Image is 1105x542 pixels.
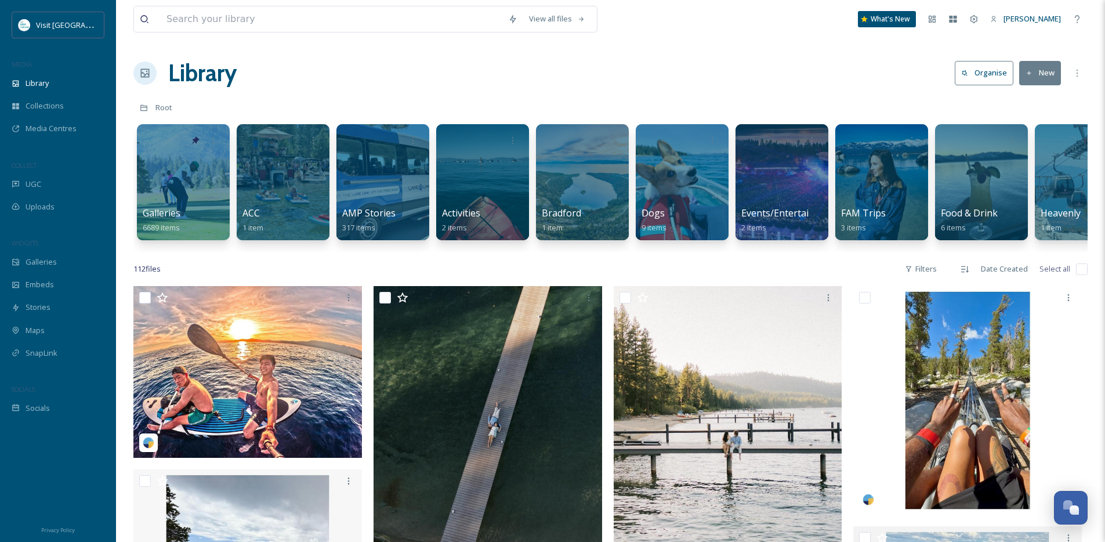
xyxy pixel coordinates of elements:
span: Stories [26,302,50,313]
span: Library [26,78,49,89]
a: Root [155,100,172,114]
a: Galleries6689 items [143,208,180,233]
span: 3 items [841,222,866,233]
span: 317 items [342,222,375,233]
a: What's New [858,11,916,27]
span: Maps [26,325,45,336]
button: New [1019,61,1061,85]
span: SOCIALS [12,385,35,393]
span: Heavenly [1041,207,1081,219]
span: MEDIA [12,60,32,68]
span: SnapLink [26,348,57,359]
span: 112 file s [133,263,161,274]
span: Collections [26,100,64,111]
img: download.jpeg [19,19,30,31]
button: Open Chat [1054,491,1088,525]
a: View all files [523,8,591,30]
span: 1 item [1041,222,1061,233]
img: ruthlessdrivingmachine-18517115920016131.jpeg [133,286,362,458]
a: Heavenly1 item [1041,208,1081,233]
a: Organise [955,61,1019,85]
span: 2 items [442,222,467,233]
a: [PERSON_NAME] [984,8,1067,30]
span: COLLECT [12,161,37,169]
span: Root [155,102,172,113]
a: FAM Trips3 items [841,208,886,233]
span: UGC [26,179,41,190]
span: WIDGETS [12,239,38,247]
span: Visit [GEOGRAPHIC_DATA] [36,19,126,30]
span: 6 items [941,222,966,233]
img: snapsea-logo.png [863,494,874,505]
img: snapsea-logo.png [143,437,154,449]
a: Library [168,56,237,91]
span: Bradford [542,207,581,219]
a: AMP Stories317 items [342,208,396,233]
span: Privacy Policy [41,526,75,534]
span: 6689 items [143,222,180,233]
a: Dogs9 items [642,208,666,233]
span: Food & Drink [941,207,998,219]
span: Activities [442,207,480,219]
a: Privacy Policy [41,522,75,536]
input: Search your library [161,6,502,32]
span: 1 item [242,222,263,233]
a: Activities2 items [442,208,480,233]
div: Filters [899,258,943,280]
div: Date Created [975,258,1034,280]
span: Galleries [143,207,180,219]
a: Bradford1 item [542,208,581,233]
span: Uploads [26,201,55,212]
span: 2 items [741,222,766,233]
span: 9 items [642,222,666,233]
img: ang3lbisous-18092272189728530.jpeg [853,286,1082,515]
span: Media Centres [26,123,77,134]
a: Food & Drink6 items [941,208,998,233]
span: 1 item [542,222,563,233]
button: Organise [955,61,1013,85]
a: ACC1 item [242,208,263,233]
span: [PERSON_NAME] [1003,13,1061,24]
span: Select all [1039,263,1070,274]
span: Dogs [642,207,665,219]
span: Events/Entertainment [741,207,837,219]
span: AMP Stories [342,207,396,219]
span: FAM Trips [841,207,886,219]
span: ACC [242,207,260,219]
span: Galleries [26,256,57,268]
a: Events/Entertainment2 items [741,208,837,233]
span: Embeds [26,279,54,290]
span: Socials [26,403,50,414]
